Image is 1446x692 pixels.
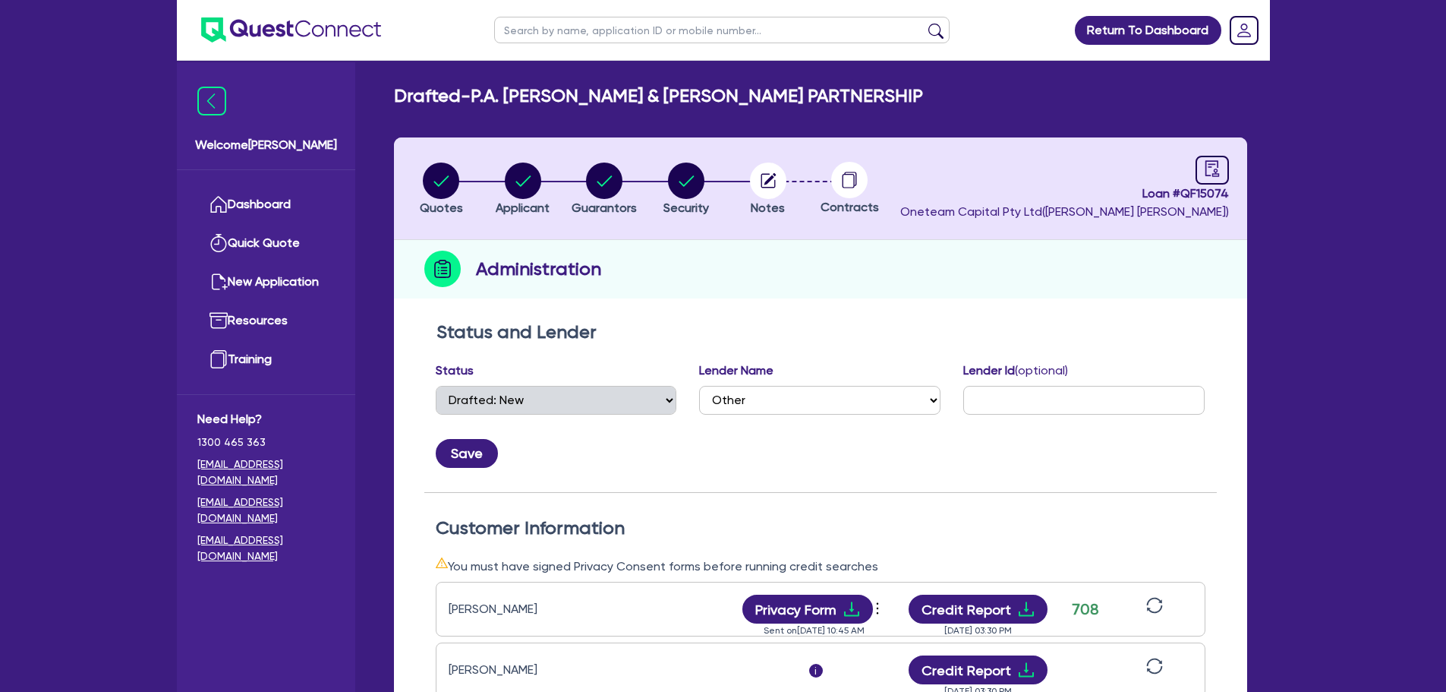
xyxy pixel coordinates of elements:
span: download [1017,600,1035,618]
button: Credit Reportdownload [909,656,1047,684]
button: Notes [749,162,787,218]
button: Quotes [419,162,464,218]
a: Quick Quote [197,224,335,263]
img: quick-quote [209,234,228,252]
button: sync [1142,657,1167,684]
h2: Status and Lender [436,321,1205,343]
a: Return To Dashboard [1075,16,1221,45]
span: Welcome [PERSON_NAME] [195,136,337,154]
img: training [209,350,228,368]
img: step-icon [424,251,461,287]
a: New Application [197,263,335,302]
div: [PERSON_NAME] [449,600,638,618]
div: [PERSON_NAME] [449,661,638,679]
a: [EMAIL_ADDRESS][DOMAIN_NAME] [197,532,335,564]
span: (optional) [1015,363,1068,378]
img: quest-connect-logo-blue [201,17,381,43]
button: Credit Reportdownload [909,595,1047,624]
span: 1300 465 363 [197,434,335,450]
img: resources [209,311,228,330]
span: Guarantors [572,201,637,215]
a: [EMAIL_ADDRESS][DOMAIN_NAME] [197,457,335,488]
span: audit [1204,160,1221,177]
button: Applicant [495,162,550,218]
span: Need Help? [197,410,335,428]
a: Training [197,340,335,379]
span: Oneteam Capital Pty Ltd ( [PERSON_NAME] [PERSON_NAME] ) [900,204,1229,219]
button: sync [1142,596,1167,623]
button: Security [663,162,710,218]
span: Loan # QF15074 [900,185,1229,203]
span: more [870,597,885,620]
button: Dropdown toggle [873,596,886,622]
a: Resources [197,302,335,340]
h2: Customer Information [436,517,1205,539]
span: download [1017,661,1035,679]
a: Dashboard [197,185,335,224]
span: sync [1146,658,1163,675]
h2: Drafted - P.A. [PERSON_NAME] & [PERSON_NAME] PARTNERSHIP [394,85,923,107]
span: sync [1146,597,1163,614]
img: new-application [209,273,228,291]
button: Privacy Formdownload [742,595,873,624]
a: Dropdown toggle [1224,11,1264,50]
span: download [843,600,861,618]
span: warning [436,557,448,569]
div: You must have signed Privacy Consent forms before running credit searches [436,557,1205,576]
div: 708 [1066,598,1104,621]
span: Contracts [821,200,879,214]
input: Search by name, application ID or mobile number... [494,17,950,43]
span: Applicant [496,201,550,215]
button: Save [436,439,498,468]
span: Notes [751,201,785,215]
img: icon-menu-close [197,87,226,115]
h2: Administration [476,255,601,283]
span: i [809,664,823,678]
a: [EMAIL_ADDRESS][DOMAIN_NAME] [197,495,335,526]
span: Quotes [420,201,463,215]
label: Status [436,362,474,380]
span: Security [663,201,709,215]
a: audit [1196,156,1229,185]
label: Lender Name [699,362,773,380]
button: Guarantors [571,162,638,218]
label: Lender Id [963,362,1068,380]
